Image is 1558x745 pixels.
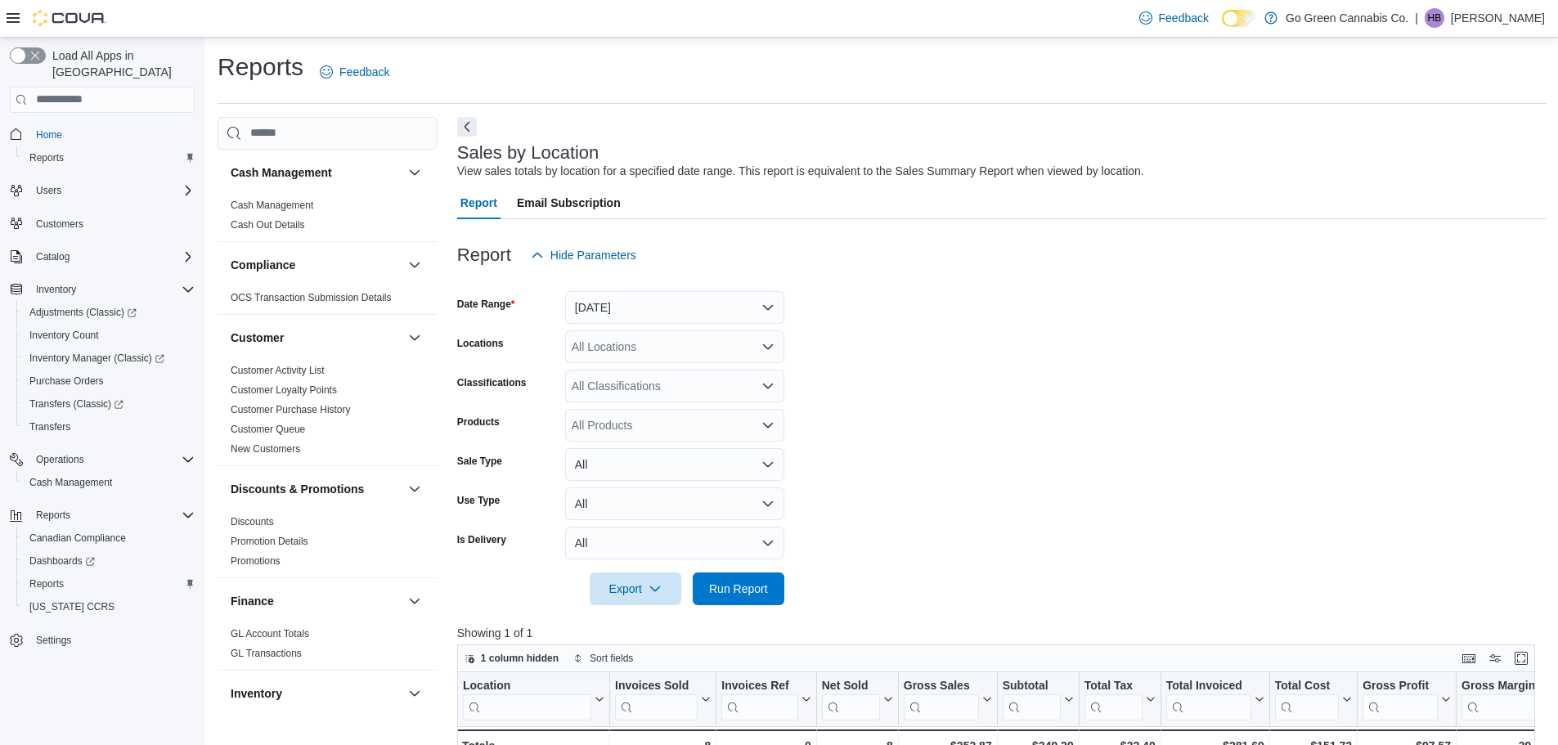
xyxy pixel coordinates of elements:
[1459,649,1479,668] button: Keyboard shortcuts
[567,649,640,668] button: Sort fields
[29,280,195,299] span: Inventory
[29,125,69,145] a: Home
[231,593,274,609] h3: Finance
[29,532,126,545] span: Canadian Compliance
[231,330,284,346] h3: Customer
[231,442,300,456] span: New Customers
[231,481,402,497] button: Discounts & Promotions
[615,678,698,693] div: Invoices Sold
[231,364,325,377] span: Customer Activity List
[16,527,201,550] button: Canadian Compliance
[29,306,137,319] span: Adjustments (Classic)
[231,365,325,376] a: Customer Activity List
[16,595,201,618] button: [US_STATE] CCRS
[3,179,201,202] button: Users
[218,512,438,577] div: Discounts & Promotions
[1425,8,1444,28] div: Hugo Bouchard
[23,148,70,168] a: Reports
[36,128,62,141] span: Home
[231,443,300,455] a: New Customers
[16,550,201,572] a: Dashboards
[565,291,784,324] button: [DATE]
[1165,678,1250,720] div: Total Invoiced
[23,348,171,368] a: Inventory Manager (Classic)
[231,628,309,640] a: GL Account Totals
[1286,8,1408,28] p: Go Green Cannabis Co.
[3,448,201,471] button: Operations
[16,471,201,494] button: Cash Management
[23,394,130,414] a: Transfers (Classic)
[29,450,91,469] button: Operations
[693,572,784,605] button: Run Report
[231,555,281,567] a: Promotions
[904,678,979,693] div: Gross Sales
[761,379,775,393] button: Open list of options
[29,280,83,299] button: Inventory
[231,164,402,181] button: Cash Management
[231,219,305,231] a: Cash Out Details
[231,164,332,181] h3: Cash Management
[23,473,119,492] a: Cash Management
[3,245,201,268] button: Catalog
[29,247,195,267] span: Catalog
[3,278,201,301] button: Inventory
[1165,678,1264,720] button: Total Invoiced
[23,303,195,322] span: Adjustments (Classic)
[231,535,308,548] span: Promotion Details
[29,124,195,145] span: Home
[231,536,308,547] a: Promotion Details
[231,257,295,273] h3: Compliance
[16,393,201,415] a: Transfers (Classic)
[1159,10,1209,26] span: Feedback
[457,337,504,350] label: Locations
[29,397,123,411] span: Transfers (Classic)
[231,404,351,415] a: Customer Purchase History
[1363,678,1451,720] button: Gross Profit
[29,505,77,525] button: Reports
[565,527,784,559] button: All
[822,678,880,693] div: Net Sold
[23,574,195,594] span: Reports
[405,591,424,611] button: Finance
[721,678,810,720] button: Invoices Ref
[721,678,797,720] div: Invoices Ref
[405,255,424,275] button: Compliance
[1461,678,1544,693] div: Gross Margin
[231,648,302,659] a: GL Transactions
[29,450,195,469] span: Operations
[29,631,78,650] a: Settings
[231,685,282,702] h3: Inventory
[463,678,591,693] div: Location
[481,652,559,665] span: 1 column hidden
[904,678,992,720] button: Gross Sales
[36,634,71,647] span: Settings
[231,292,392,303] a: OCS Transaction Submission Details
[721,678,797,693] div: Invoices Ref
[29,577,64,590] span: Reports
[36,283,76,296] span: Inventory
[231,199,313,212] span: Cash Management
[23,473,195,492] span: Cash Management
[16,370,201,393] button: Purchase Orders
[23,371,110,391] a: Purchase Orders
[615,678,711,720] button: Invoices Sold
[339,64,389,80] span: Feedback
[23,528,132,548] a: Canadian Compliance
[3,123,201,146] button: Home
[36,250,70,263] span: Catalog
[23,325,106,345] a: Inventory Count
[1002,678,1060,693] div: Subtotal
[29,213,195,234] span: Customers
[16,415,201,438] button: Transfers
[29,151,64,164] span: Reports
[1133,2,1215,34] a: Feedback
[29,181,195,200] span: Users
[23,303,143,322] a: Adjustments (Classic)
[460,186,497,219] span: Report
[1363,678,1438,720] div: Gross Profit
[565,487,784,520] button: All
[36,453,84,466] span: Operations
[1485,649,1505,668] button: Display options
[517,186,621,219] span: Email Subscription
[231,384,337,397] span: Customer Loyalty Points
